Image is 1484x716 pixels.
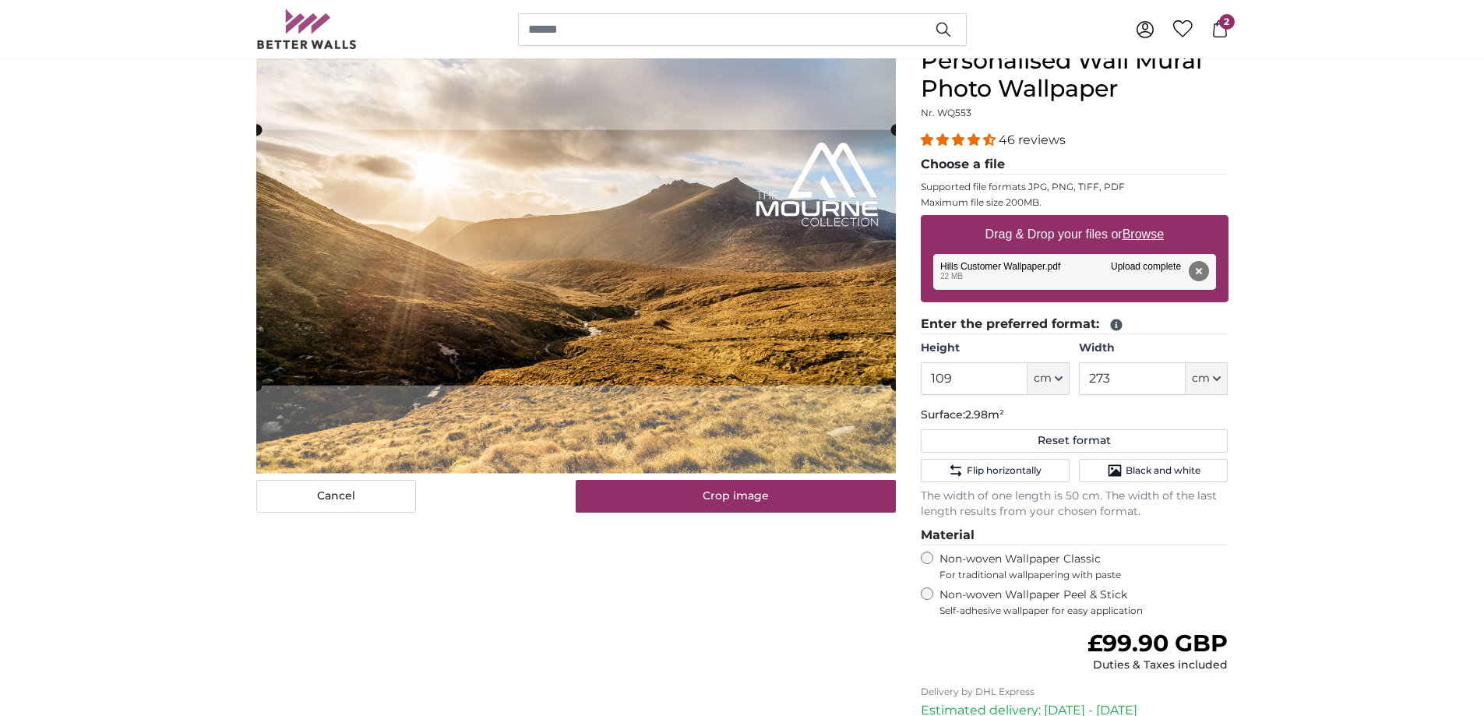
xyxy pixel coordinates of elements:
[921,196,1228,209] p: Maximum file size 200MB.
[921,340,1070,356] label: Height
[939,587,1228,617] label: Non-woven Wallpaper Peel & Stick
[921,429,1228,453] button: Reset format
[978,219,1169,250] label: Drag & Drop your files or
[1034,371,1052,386] span: cm
[1123,227,1164,241] u: Browse
[921,107,971,118] span: Nr. WQ553
[1087,658,1228,673] div: Duties & Taxes included
[999,132,1066,147] span: 46 reviews
[921,407,1228,423] p: Surface:
[939,605,1228,617] span: Self-adhesive wallpaper for easy application
[965,407,1004,421] span: 2.98m²
[576,480,896,513] button: Crop image
[921,315,1228,334] legend: Enter the preferred format:
[1028,362,1070,395] button: cm
[1079,340,1228,356] label: Width
[1087,629,1228,658] span: £99.90 GBP
[1192,371,1210,386] span: cm
[921,132,999,147] span: 4.37 stars
[921,526,1228,545] legend: Material
[921,155,1228,175] legend: Choose a file
[1186,362,1228,395] button: cm
[921,459,1070,482] button: Flip horizontally
[939,552,1228,581] label: Non-woven Wallpaper Classic
[967,464,1042,477] span: Flip horizontally
[1219,14,1235,30] span: 2
[939,569,1228,581] span: For traditional wallpapering with paste
[1079,459,1228,482] button: Black and white
[921,47,1228,103] h1: Personalised Wall Mural Photo Wallpaper
[921,181,1228,193] p: Supported file formats JPG, PNG, TIFF, PDF
[256,480,416,513] button: Cancel
[1126,464,1200,477] span: Black and white
[921,489,1228,520] p: The width of one length is 50 cm. The width of the last length results from your chosen format.
[256,9,358,49] img: Betterwalls
[921,686,1228,698] p: Delivery by DHL Express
